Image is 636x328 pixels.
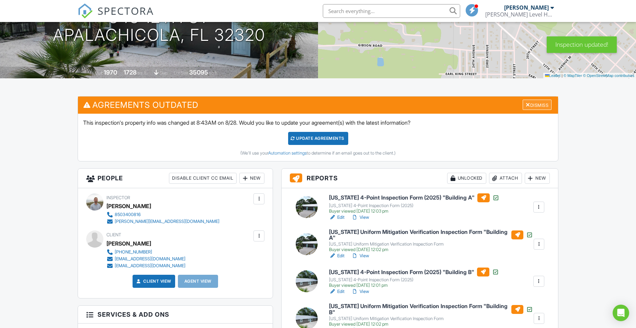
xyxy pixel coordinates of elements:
[329,193,499,202] h6: [US_STATE] 4-Point Inspection Form (2025) "Building A"
[106,232,121,237] span: Client
[329,303,533,315] h6: [US_STATE] Uniform Mitigation Verification Inspection Form "Building B"
[115,256,185,262] div: [EMAIL_ADDRESS][DOMAIN_NAME]
[329,316,533,321] div: [US_STATE] Uniform Mitigation Verification Inspection Form
[209,70,218,76] span: sq.ft.
[323,4,460,18] input: Search everything...
[547,36,617,53] div: Inspection updated!
[106,238,151,249] div: [PERSON_NAME]
[282,169,558,188] h3: Reports
[98,3,154,18] span: SPECTORA
[189,69,208,76] div: 35095
[525,173,550,184] div: New
[106,218,219,225] a: [PERSON_NAME][EMAIL_ADDRESS][DOMAIN_NAME]
[135,278,171,285] a: Client View
[351,214,369,221] a: View
[613,305,629,321] div: Open Intercom Messenger
[268,150,307,156] a: Automation settings
[523,100,552,110] div: Dismiss
[106,201,151,211] div: [PERSON_NAME]
[561,73,563,78] span: |
[447,173,486,184] div: Unlocked
[106,262,185,269] a: [EMAIL_ADDRESS][DOMAIN_NAME]
[583,73,634,78] a: © OpenStreetMap contributors
[489,173,522,184] div: Attach
[329,283,499,288] div: Buyer viewed [DATE] 12:01 pm
[239,173,264,184] div: New
[174,70,188,76] span: Lot Size
[124,69,137,76] div: 1728
[115,212,141,217] div: 8503400816
[329,288,344,295] a: Edit
[78,97,558,113] h3: Agreements Outdated
[329,252,344,259] a: Edit
[115,249,152,255] div: [PHONE_NUMBER]
[104,69,117,76] div: 1970
[288,132,348,145] div: Update Agreements
[53,8,265,45] h1: 348 12th St Apalachicola, FL 32320
[351,288,369,295] a: View
[351,252,369,259] a: View
[329,229,533,253] a: [US_STATE] Uniform Mitigation Verification Inspection Form "Building A" [US_STATE] Uniform Mitiga...
[106,211,219,218] a: 8503400816
[106,249,185,256] a: [PHONE_NUMBER]
[504,4,549,11] div: [PERSON_NAME]
[329,203,499,208] div: [US_STATE] 4-Point Inspection Form (2025)
[106,256,185,262] a: [EMAIL_ADDRESS][DOMAIN_NAME]
[160,70,167,76] span: slab
[115,219,219,224] div: [PERSON_NAME][EMAIL_ADDRESS][DOMAIN_NAME]
[329,193,499,214] a: [US_STATE] 4-Point Inspection Form (2025) "Building A" [US_STATE] 4-Point Inspection Form (2025) ...
[106,195,130,200] span: Inspector
[329,268,499,276] h6: [US_STATE] 4-Point Inspection Form (2025) "Building B"
[329,247,533,252] div: Buyer viewed [DATE] 12:02 pm
[95,70,103,76] span: Built
[78,169,273,188] h3: People
[545,73,560,78] a: Leaflet
[78,3,93,19] img: The Best Home Inspection Software - Spectora
[78,9,154,24] a: SPECTORA
[329,321,533,327] div: Buyer viewed [DATE] 12:02 pm
[138,70,147,76] span: sq. ft.
[329,268,499,288] a: [US_STATE] 4-Point Inspection Form (2025) "Building B" [US_STATE] 4-Point Inspection Form (2025) ...
[329,303,533,327] a: [US_STATE] Uniform Mitigation Verification Inspection Form "Building B" [US_STATE] Uniform Mitiga...
[329,214,344,221] a: Edit
[329,277,499,283] div: [US_STATE] 4-Point Inspection Form (2025)
[329,241,533,247] div: [US_STATE] Uniform Mitigation Verification Inspection Form
[83,150,553,156] div: (We'll use your to determine if an email goes out to the client.)
[115,263,185,269] div: [EMAIL_ADDRESS][DOMAIN_NAME]
[169,173,237,184] div: Disable Client CC Email
[329,229,533,241] h6: [US_STATE] Uniform Mitigation Verification Inspection Form "Building A"
[329,208,499,214] div: Buyer viewed [DATE] 12:03 pm
[485,11,554,18] div: Seay Level Home Inspections, LLC
[78,306,273,324] h3: Services & Add ons
[78,114,558,161] div: This inspection's property info was changed at 8:43AM on 8/28. Would you like to update your agre...
[564,73,582,78] a: © MapTiler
